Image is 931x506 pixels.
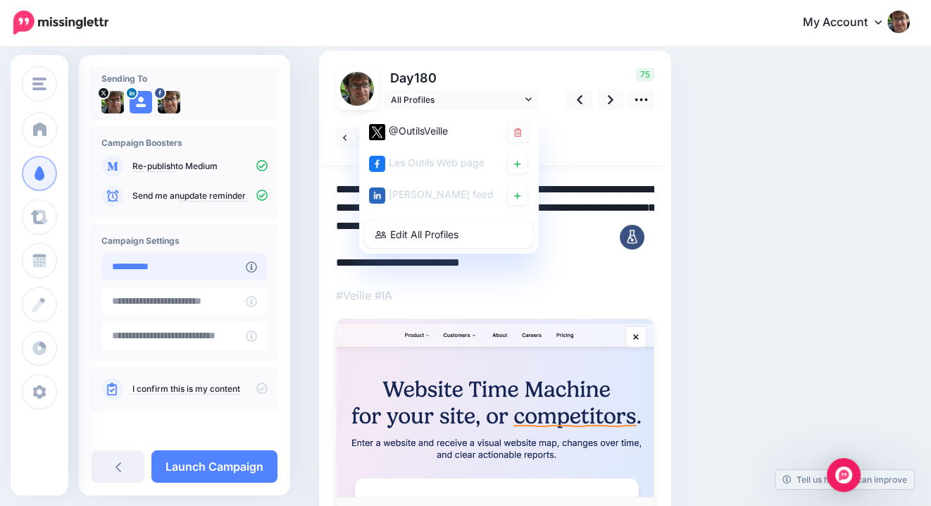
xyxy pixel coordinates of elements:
p: to Medium [132,160,268,173]
img: 11014811_822346891134467_5568532998267958946_n-bsa28668.jpg [158,91,180,113]
div: [PERSON_NAME] feed [369,186,500,204]
a: I confirm this is my content [132,383,240,395]
a: update reminder [180,190,246,202]
span: 75 [636,68,654,82]
span: 180 [414,70,437,85]
div: Domaine: [DOMAIN_NAME] [37,37,159,48]
img: 3uQqv9Cv-18823.jpg [340,72,374,106]
img: website_grey.svg [23,37,34,48]
img: user_default_image.png [130,91,152,113]
h4: Campaign Settings [101,235,268,246]
img: tab_keywords_by_traffic_grey.svg [162,82,173,93]
h4: Sending To [101,73,268,84]
p: Send me an [132,190,268,202]
div: @OutilsVeille [369,123,500,140]
a: Tell us how we can improve [775,470,914,489]
div: Les Outils Web page [369,154,500,172]
img: logo_orange.svg [23,23,34,34]
img: facebook-square.png [369,156,385,172]
a: Re-publish [132,161,175,172]
p: Day [384,68,541,88]
div: Open Intercom Messenger [827,458,861,492]
a: All Profiles [384,90,539,110]
img: menu.png [32,78,46,90]
img: twitter-square.png [369,124,385,140]
a: Edit All Profiles [365,221,533,248]
h4: Campaign Boosters [101,137,268,148]
img: Missinglettr [13,11,108,35]
img: Fruitful : Automatiser la veille concurrentielle par IA [337,319,654,497]
img: tab_domain_overview_orange.svg [58,82,70,93]
img: 3uQqv9Cv-18823.jpg [101,91,124,113]
div: Mots-clés [177,83,213,92]
a: My Account [789,6,910,40]
img: linkedin-square.png [369,187,385,204]
span: All Profiles [391,92,522,107]
div: Domaine [74,83,108,92]
div: v 4.0.25 [39,23,69,34]
p: #Veille #IA [336,286,654,304]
